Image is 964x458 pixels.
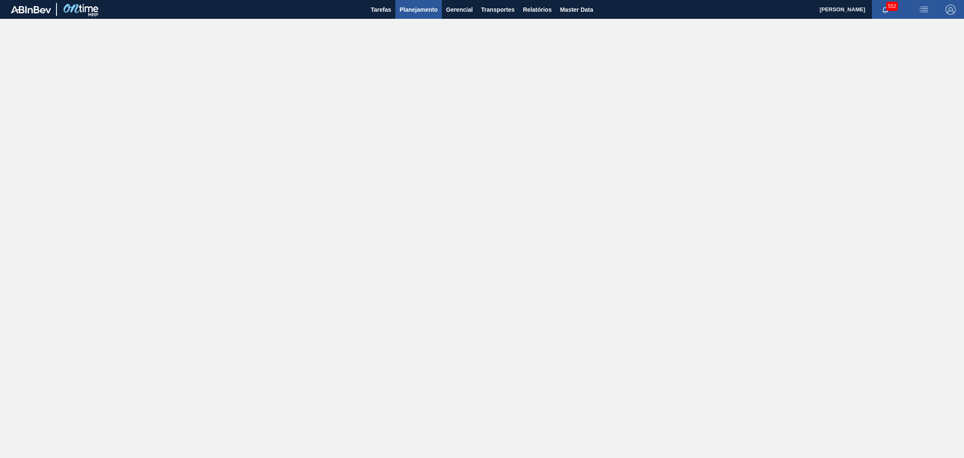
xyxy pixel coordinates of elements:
[919,5,929,15] img: userActions
[872,4,899,15] button: Notificações
[481,5,515,15] span: Transportes
[11,6,51,13] img: TNhmsLtSVTkK8tSr43FrP2fwEKptu5GPRR3wAAAABJRU5ErkJggg==
[446,5,473,15] span: Gerencial
[371,5,391,15] span: Tarefas
[523,5,551,15] span: Relatórios
[560,5,593,15] span: Master Data
[400,5,438,15] span: Planejamento
[886,2,898,11] span: 552
[946,5,956,15] img: Logout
